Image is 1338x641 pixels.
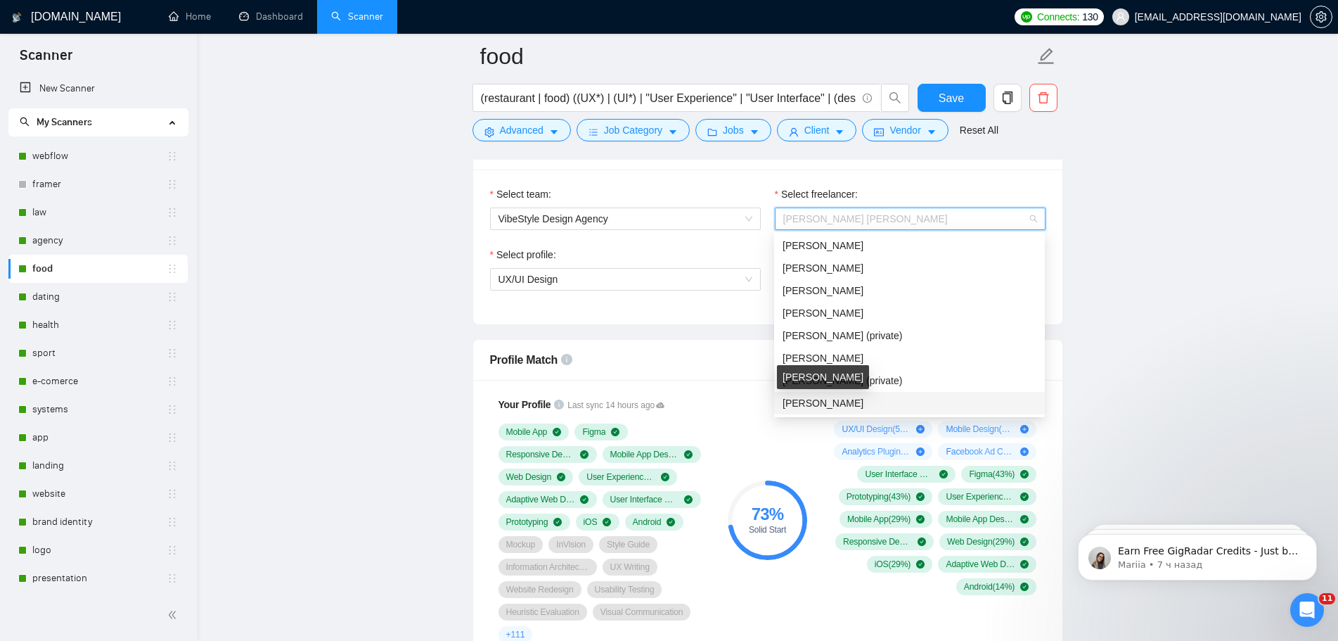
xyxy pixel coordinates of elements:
[595,584,655,595] span: Usability Testing
[728,526,807,534] div: Solid Start
[167,404,178,415] span: holder
[847,491,911,502] span: Prototyping ( 43 %)
[600,607,683,618] span: Visual Communication
[8,395,188,424] li: systems
[916,425,925,433] span: plus-circle
[1020,515,1029,523] span: check-circle
[561,354,572,365] span: info-circle
[865,469,934,480] span: User Interface Design ( 57 %)
[506,494,575,505] span: Adaptive Web Design
[8,424,188,452] li: app
[167,488,178,500] span: holder
[994,91,1021,104] span: copy
[684,495,693,504] span: check-circle
[588,127,598,137] span: bars
[32,198,167,227] a: law
[960,122,998,138] a: Reset All
[843,536,912,547] span: Responsive Design ( 29 %)
[723,122,744,138] span: Jobs
[580,495,588,504] span: check-circle
[577,119,690,141] button: barsJob Categorycaret-down
[8,170,188,198] li: framer
[8,283,188,311] li: dating
[32,339,167,367] a: sport
[167,432,178,443] span: holder
[8,311,188,339] li: health
[918,84,986,112] button: Save
[783,240,863,251] span: [PERSON_NAME]
[20,116,92,128] span: My Scanners
[331,11,383,23] a: searchScanner
[969,469,1015,480] span: Figma ( 43 %)
[695,119,771,141] button: folderJobscaret-down
[553,518,562,526] span: check-circle
[783,262,863,274] span: [PERSON_NAME]
[167,291,178,303] span: holder
[918,538,926,546] span: check-circle
[1310,11,1332,23] a: setting
[1290,593,1324,627] iframe: Intercom live chat
[167,348,178,359] span: holder
[775,186,858,202] label: Select freelancer:
[490,186,551,202] label: Select team:
[1020,470,1029,478] span: check-circle
[1020,425,1029,433] span: plus-circle
[1116,12,1126,22] span: user
[916,448,925,456] span: plus-circle
[12,6,22,29] img: logo
[586,471,655,483] span: User Experience Design
[167,319,178,331] span: holder
[556,539,586,550] span: InVision
[863,94,872,103] span: info-circle
[582,426,605,438] span: Figma
[667,518,675,526] span: check-circle
[946,424,1015,435] span: Mobile Design ( 29 %)
[549,127,559,137] span: caret-down
[842,424,911,435] span: UX/UI Design ( 57 %)
[500,122,543,138] span: Advanced
[1082,9,1098,25] span: 130
[167,608,181,622] span: double-left
[661,473,669,481] span: check-circle
[946,559,1015,570] span: Adaptive Web Design ( 14 %)
[1311,11,1332,23] span: setting
[882,91,908,104] span: search
[169,11,211,23] a: homeHome
[506,426,548,438] span: Mobile App
[927,127,937,137] span: caret-down
[8,198,188,227] li: law
[32,480,167,508] a: website
[1020,493,1029,501] span: check-circle
[580,450,588,459] span: check-circle
[498,399,551,410] span: Your Profile
[862,119,948,141] button: idcardVendorcaret-down
[167,376,178,387] span: holder
[8,142,188,170] li: webflow
[1030,91,1057,104] span: delete
[506,629,525,640] span: + 111
[506,561,589,573] span: Information Architecture
[874,127,884,137] span: idcard
[668,127,678,137] span: caret-down
[8,367,188,395] li: e-comerce
[239,11,303,23] a: dashboardDashboard
[8,564,188,592] li: presentation
[611,428,619,436] span: check-circle
[777,119,857,141] button: userClientcaret-down
[684,450,693,459] span: check-circle
[32,255,167,283] a: food
[610,561,650,573] span: UX Writing
[20,117,30,127] span: search
[584,516,598,528] span: iOS
[916,493,925,501] span: check-circle
[567,399,664,412] span: Last sync 14 hours ago
[32,142,167,170] a: webflow
[506,516,548,528] span: Prototyping
[32,564,167,592] a: presentation
[783,398,863,409] span: [PERSON_NAME]
[20,75,176,103] a: New Scanner
[964,581,1015,592] span: Android ( 14 %)
[1020,560,1029,569] span: check-circle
